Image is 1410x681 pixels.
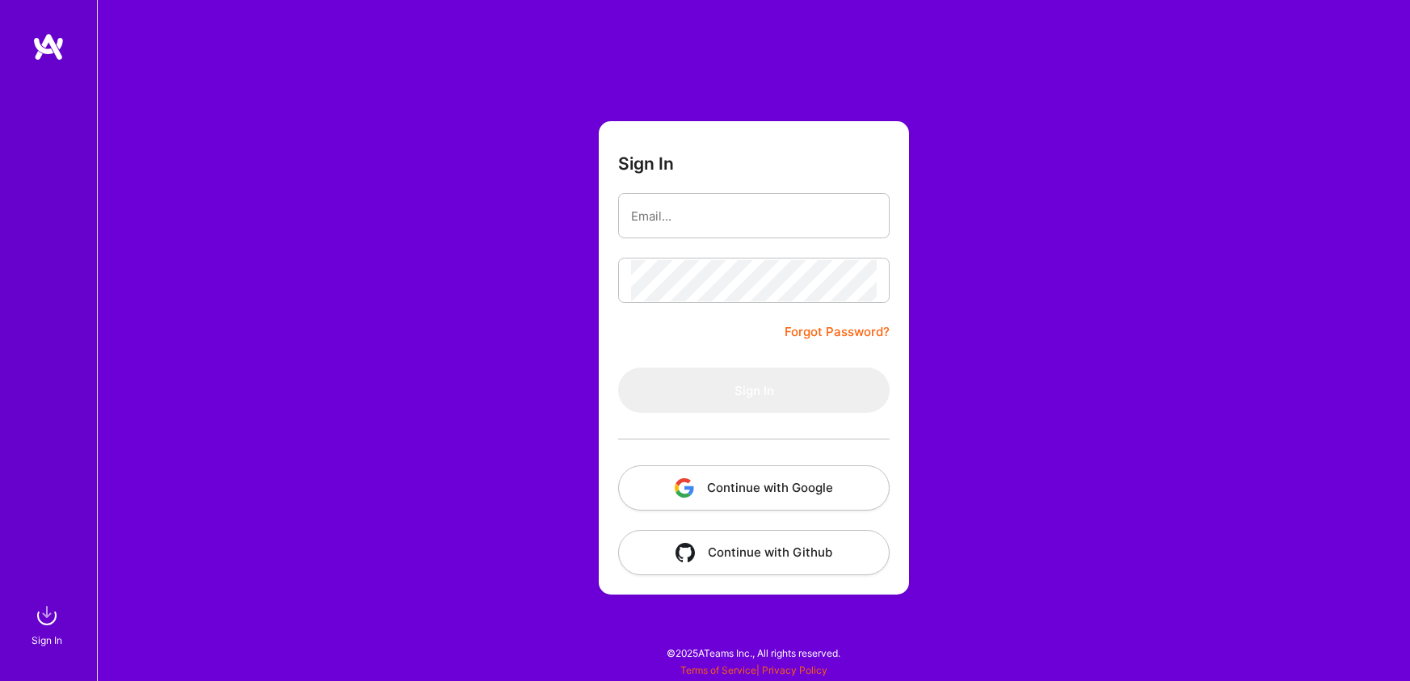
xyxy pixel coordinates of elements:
[618,153,674,174] h3: Sign In
[618,465,890,511] button: Continue with Google
[34,599,63,649] a: sign inSign In
[680,664,756,676] a: Terms of Service
[631,195,877,237] input: Email...
[618,368,890,413] button: Sign In
[618,530,890,575] button: Continue with Github
[680,664,827,676] span: |
[32,632,62,649] div: Sign In
[32,32,65,61] img: logo
[785,322,890,342] a: Forgot Password?
[675,478,694,498] img: icon
[31,599,63,632] img: sign in
[762,664,827,676] a: Privacy Policy
[676,543,695,562] img: icon
[97,633,1410,673] div: © 2025 ATeams Inc., All rights reserved.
